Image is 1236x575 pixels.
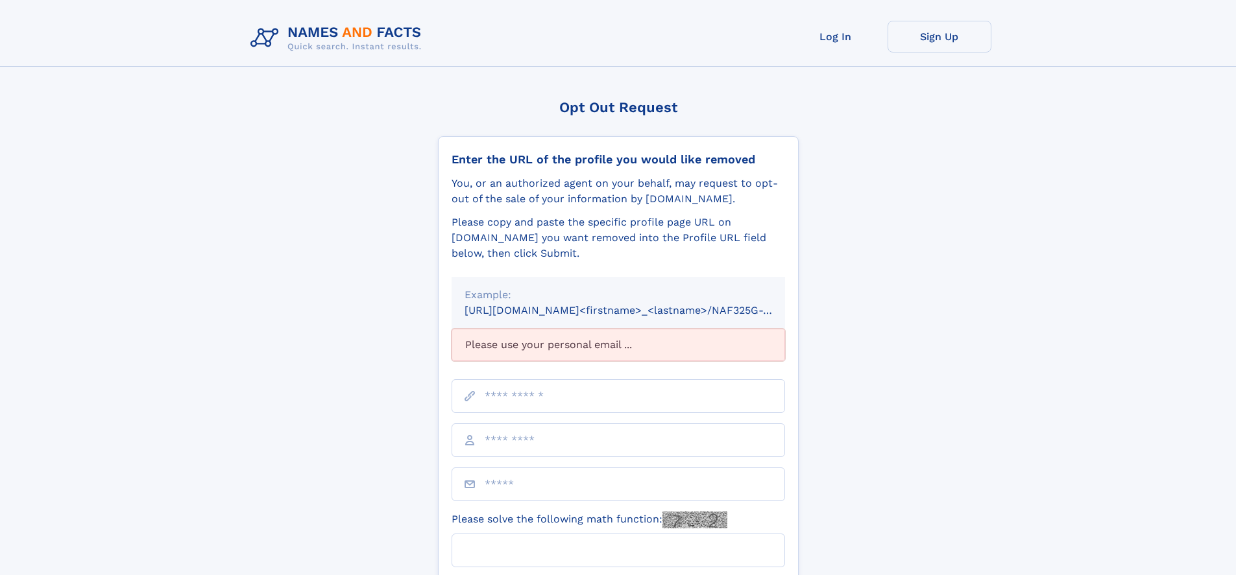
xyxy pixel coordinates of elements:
div: Please copy and paste the specific profile page URL on [DOMAIN_NAME] you want removed into the Pr... [452,215,785,261]
label: Please solve the following math function: [452,511,727,528]
small: [URL][DOMAIN_NAME]<firstname>_<lastname>/NAF325G-xxxxxxxx [465,304,810,316]
a: Sign Up [888,21,991,53]
a: Log In [784,21,888,53]
div: Example: [465,287,772,303]
img: Logo Names and Facts [245,21,432,56]
div: Please use your personal email ... [452,329,785,361]
div: Opt Out Request [438,99,799,115]
div: Enter the URL of the profile you would like removed [452,152,785,167]
div: You, or an authorized agent on your behalf, may request to opt-out of the sale of your informatio... [452,176,785,207]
